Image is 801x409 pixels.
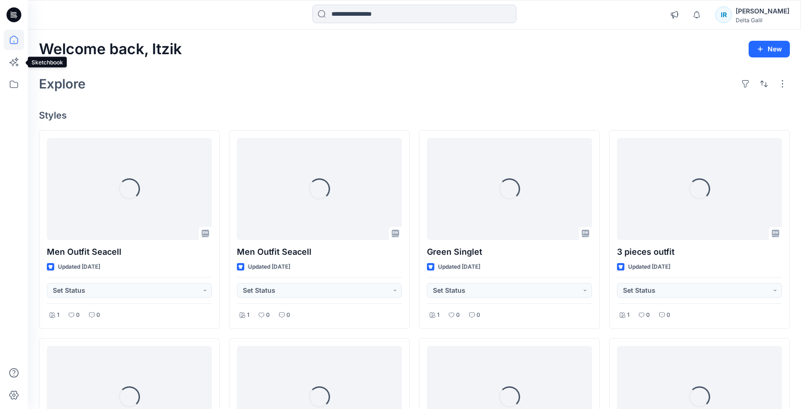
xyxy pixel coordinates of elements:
h4: Styles [39,110,790,121]
div: [PERSON_NAME] [736,6,789,17]
p: 0 [266,310,270,320]
p: 0 [456,310,460,320]
h2: Welcome back, Itzik [39,41,182,58]
div: IR [715,6,732,23]
p: Updated [DATE] [248,262,290,272]
p: 0 [667,310,670,320]
p: 0 [477,310,480,320]
p: Updated [DATE] [628,262,670,272]
p: 0 [96,310,100,320]
p: 1 [437,310,439,320]
p: 0 [646,310,650,320]
h2: Explore [39,76,86,91]
p: 1 [247,310,249,320]
p: 0 [286,310,290,320]
p: Green Singlet [427,245,592,258]
p: 3 pieces outfit [617,245,782,258]
p: Men Outfit Seacell [237,245,402,258]
p: 1 [627,310,629,320]
p: 0 [76,310,80,320]
button: New [749,41,790,57]
p: Updated [DATE] [58,262,100,272]
p: Updated [DATE] [438,262,480,272]
p: 1 [57,310,59,320]
p: Men Outfit Seacell [47,245,212,258]
div: Delta Galil [736,17,789,24]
